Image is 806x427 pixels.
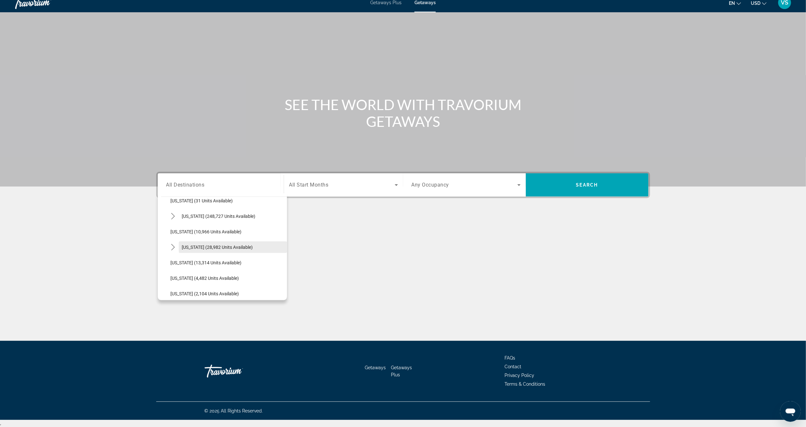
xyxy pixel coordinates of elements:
span: [US_STATE] (2,104 units available) [171,291,239,296]
a: Contact [505,364,522,369]
button: Select destination: Idaho (13,314 units available) [168,257,287,269]
a: FAQs [505,355,515,361]
button: Toggle Florida (248,727 units available) submenu [168,211,179,222]
span: [US_STATE] (4,482 units available) [171,276,239,281]
div: Search widget [158,173,648,197]
span: Any Occupancy [412,182,449,188]
span: USD [751,1,760,6]
iframe: Button to launch messaging window [780,401,801,422]
span: [US_STATE] (31 units available) [171,198,233,203]
a: Privacy Policy [505,373,535,378]
button: Select destination: Florida (248,727 units available) [179,210,287,222]
span: All Start Months [289,182,329,188]
button: Search [526,173,648,197]
button: Select destination: Indiana (2,104 units available) [168,288,287,300]
button: Toggle Hawaii (28,982 units available) submenu [168,242,179,253]
a: Go Home [205,361,269,381]
button: Select destination: Illinois (4,482 units available) [168,272,287,284]
span: Search [576,182,598,188]
span: © 2025 All Rights Reserved. [205,408,263,413]
a: Getaways Plus [391,365,412,377]
h1: SEE THE WORLD WITH TRAVORIUM GETAWAYS [282,96,524,130]
button: Select destination: Hawaii (28,982 units available) [179,241,287,253]
span: en [729,1,735,6]
input: Select destination [166,181,275,189]
a: Getaways [365,365,386,370]
span: [US_STATE] (13,314 units available) [171,260,242,265]
span: All Destinations [166,182,205,188]
span: [US_STATE] (248,727 units available) [182,214,256,219]
a: Terms & Conditions [505,381,546,387]
button: Select destination: Georgia (10,966 units available) [168,226,287,238]
span: [US_STATE] (10,966 units available) [171,229,242,234]
button: Select destination: Delaware (31 units available) [168,195,287,207]
span: [US_STATE] (28,982 units available) [182,245,253,250]
div: Destination options [158,193,287,300]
